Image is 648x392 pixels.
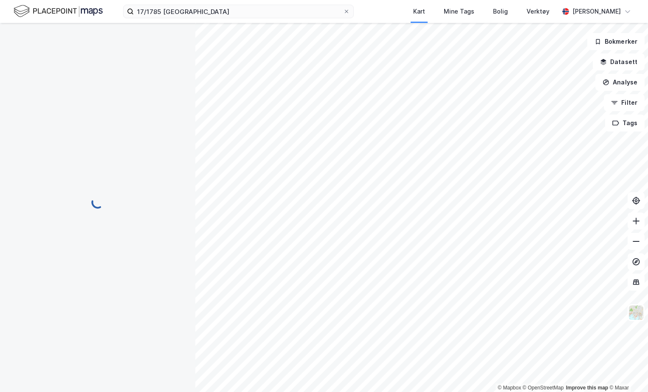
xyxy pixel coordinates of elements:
[498,385,521,391] a: Mapbox
[606,351,648,392] iframe: Chat Widget
[527,6,549,17] div: Verktøy
[606,351,648,392] div: Kontrollprogram for chat
[523,385,564,391] a: OpenStreetMap
[566,385,608,391] a: Improve this map
[413,6,425,17] div: Kart
[587,33,645,50] button: Bokmerker
[493,6,508,17] div: Bolig
[572,6,621,17] div: [PERSON_NAME]
[91,196,104,209] img: spinner.a6d8c91a73a9ac5275cf975e30b51cfb.svg
[604,94,645,111] button: Filter
[605,115,645,132] button: Tags
[14,4,103,19] img: logo.f888ab2527a4732fd821a326f86c7f29.svg
[134,5,343,18] input: Søk på adresse, matrikkel, gårdeiere, leietakere eller personer
[444,6,474,17] div: Mine Tags
[628,305,644,321] img: Z
[595,74,645,91] button: Analyse
[593,53,645,70] button: Datasett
